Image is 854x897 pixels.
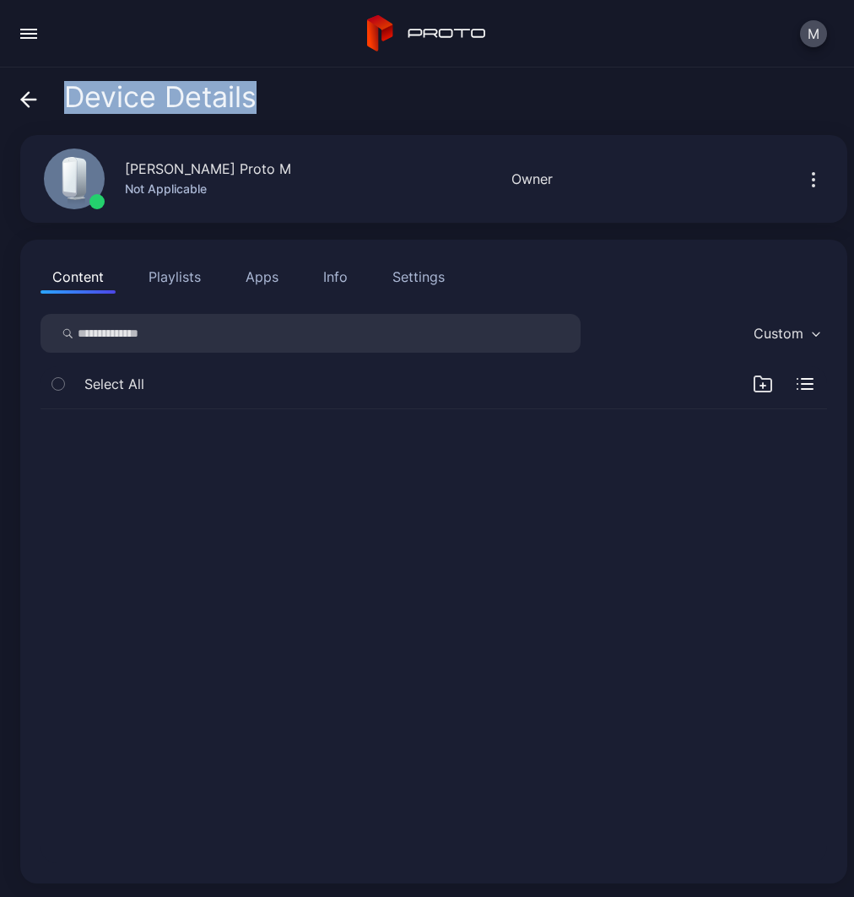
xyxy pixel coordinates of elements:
div: Custom [754,325,803,342]
div: Owner [511,169,553,189]
button: Custom [745,314,827,353]
div: Settings [392,267,445,287]
button: Content [41,260,116,294]
button: Settings [381,260,457,294]
div: Info [323,267,348,287]
button: Apps [234,260,290,294]
button: Playlists [137,260,213,294]
div: Not Applicable [125,179,291,199]
button: Info [311,260,359,294]
div: [PERSON_NAME] Proto M [125,159,291,179]
span: Device Details [64,81,257,113]
span: Select All [84,374,144,394]
button: M [800,20,827,47]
